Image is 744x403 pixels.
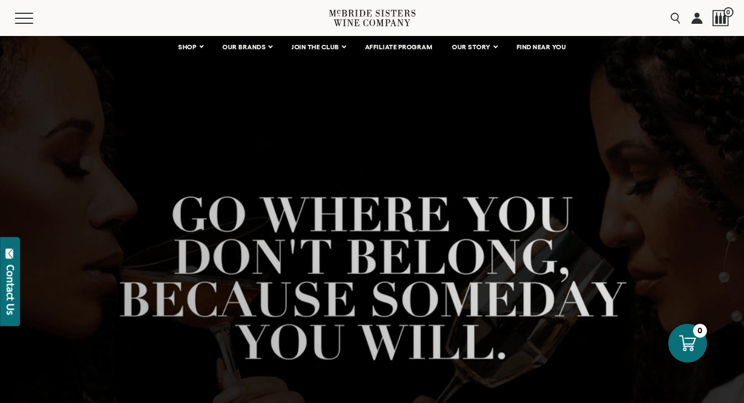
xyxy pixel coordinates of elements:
span: OUR STORY [452,43,491,51]
div: 0 [693,324,707,338]
span: JOIN THE CLUB [292,43,339,51]
a: FIND NEAR YOU [509,36,574,58]
a: SHOP [171,36,210,58]
span: SHOP [178,43,197,51]
button: Mobile Menu Trigger [15,13,55,24]
span: FIND NEAR YOU [517,43,566,51]
div: Contact Us [5,265,16,315]
a: JOIN THE CLUB [284,36,352,58]
span: OUR BRANDS [222,43,266,51]
a: AFFILIATE PROGRAM [358,36,440,58]
a: OUR STORY [445,36,504,58]
a: OUR BRANDS [215,36,279,58]
span: AFFILIATE PROGRAM [365,43,433,51]
span: 0 [724,7,733,17]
